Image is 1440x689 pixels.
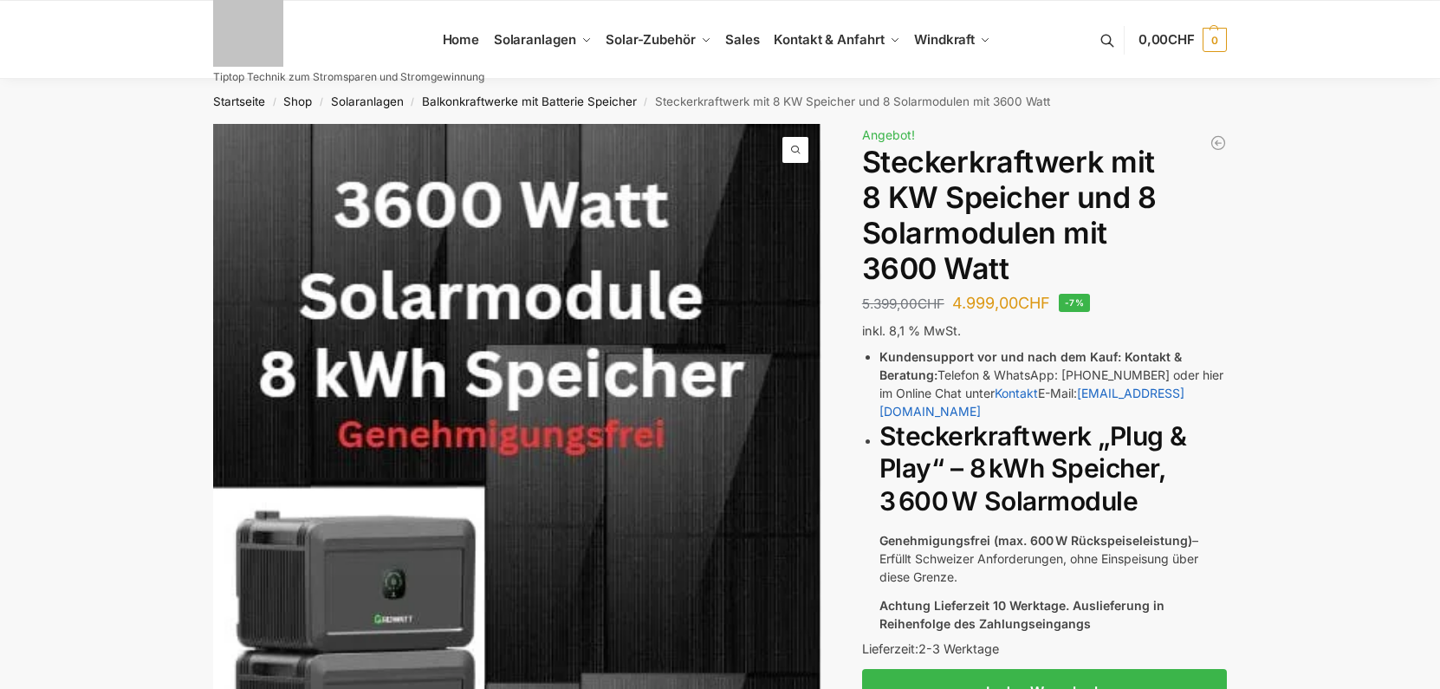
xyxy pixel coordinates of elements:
[879,598,1164,631] strong: Achtung Lieferzeit 10 Werktage. Auslieferung in Reihenfolge des Zahlungseingangs
[879,348,1227,420] li: Telefon & WhatsApp: [PHONE_NUMBER] oder hier im Online Chat unter E-Mail:
[862,641,999,656] span: Lieferzeit:
[1210,134,1227,152] a: 900/600 mit 2,2 kWh Marstek Speicher
[879,533,1192,548] strong: Genehmigungsfrei (max. 600 W Rückspeiseleistung)
[952,294,1050,312] bdi: 4.999,00
[879,349,1121,364] strong: Kundensupport vor und nach dem Kauf:
[879,531,1227,586] p: – Erfüllt Schweizer Anforderungen, ohne Einspeisung über diese Grenze.
[718,1,767,79] a: Sales
[1059,294,1090,312] span: -7%
[862,296,944,312] bdi: 5.399,00
[862,323,961,338] span: inkl. 8,1 % MwSt.
[918,641,999,656] span: 2-3 Werktage
[486,1,598,79] a: Solaranlagen
[725,31,760,48] span: Sales
[1138,14,1227,66] a: 0,00CHF 0
[879,420,1227,518] h2: Steckerkraftwerk „Plug & Play“ – 8 kWh Speicher, 3 600 W Solarmodule
[995,386,1038,400] a: Kontakt
[331,94,404,108] a: Solaranlagen
[265,95,283,109] span: /
[774,31,884,48] span: Kontakt & Anfahrt
[312,95,330,109] span: /
[879,386,1184,419] a: [EMAIL_ADDRESS][DOMAIN_NAME]
[422,94,637,108] a: Balkonkraftwerke mit Batterie Speicher
[283,94,312,108] a: Shop
[599,1,718,79] a: Solar-Zubehör
[404,95,422,109] span: /
[1138,31,1195,48] span: 0,00
[1203,28,1227,52] span: 0
[637,95,655,109] span: /
[494,31,576,48] span: Solaranlagen
[914,31,975,48] span: Windkraft
[767,1,907,79] a: Kontakt & Anfahrt
[918,296,944,312] span: CHF
[213,72,484,82] p: Tiptop Technik zum Stromsparen und Stromgewinnung
[1018,294,1050,312] span: CHF
[1168,31,1195,48] span: CHF
[907,1,998,79] a: Windkraft
[183,79,1258,124] nav: Breadcrumb
[862,145,1227,286] h1: Steckerkraftwerk mit 8 KW Speicher und 8 Solarmodulen mit 3600 Watt
[879,349,1182,382] strong: Kontakt & Beratung:
[862,127,915,142] span: Angebot!
[606,31,696,48] span: Solar-Zubehör
[213,94,265,108] a: Startseite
